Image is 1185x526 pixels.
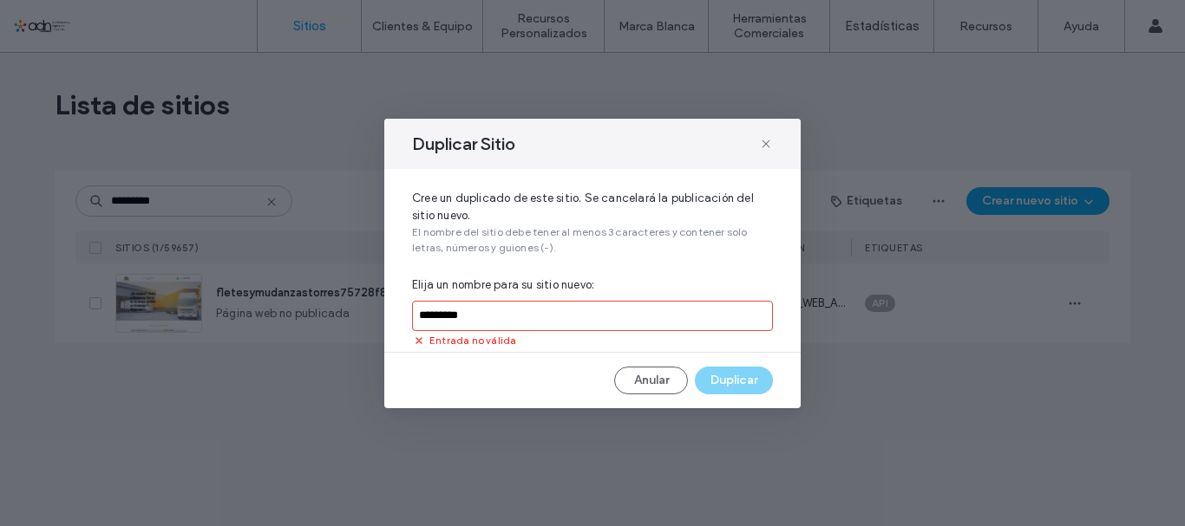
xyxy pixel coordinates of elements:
span: El nombre del sitio debe tener al menos 3 caracteres y contener solo letras, números y guiones (-). [412,224,773,256]
button: Anular [614,367,688,394]
span: Elija un nombre para su sitio nuevo: [412,276,773,294]
span: Entrada no válida [429,333,516,348]
span: Cree un duplicado de este sitio. Se cancelará la publicación del sitio nuevo. [412,190,773,224]
span: Ayuda [37,12,85,28]
span: Duplicar Sitio [412,133,515,155]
